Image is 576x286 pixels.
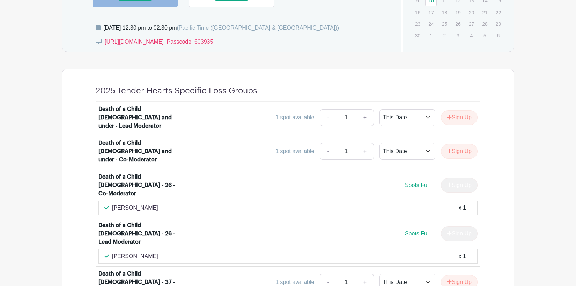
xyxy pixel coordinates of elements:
[466,30,477,41] p: 4
[412,30,423,41] p: 30
[459,252,466,261] div: x 1
[452,30,464,41] p: 3
[98,173,185,198] div: Death of a Child [DEMOGRAPHIC_DATA] - 26 - Co-Moderator
[98,105,185,130] div: Death of a Child [DEMOGRAPHIC_DATA] and under - Lead Moderator
[493,7,504,18] p: 22
[425,30,437,41] p: 1
[112,252,158,261] p: [PERSON_NAME]
[493,30,504,41] p: 6
[105,39,213,45] a: [URL][DOMAIN_NAME] Passcode 603935
[103,24,339,32] div: [DATE] 12:30 pm to 02:30 pm
[275,147,314,156] div: 1 spot available
[112,204,158,212] p: [PERSON_NAME]
[320,109,336,126] a: -
[356,143,374,160] a: +
[441,144,478,159] button: Sign Up
[177,25,339,31] span: (Pacific Time ([GEOGRAPHIC_DATA] & [GEOGRAPHIC_DATA]))
[275,113,314,122] div: 1 spot available
[405,231,430,236] span: Spots Full
[479,7,490,18] p: 21
[439,7,450,18] p: 18
[466,18,477,29] p: 27
[441,110,478,125] button: Sign Up
[425,7,437,18] p: 17
[479,30,490,41] p: 5
[452,18,464,29] p: 26
[479,18,490,29] p: 28
[412,18,423,29] p: 23
[96,86,257,96] h4: 2025 Tender Hearts Specific Loss Groups
[452,7,464,18] p: 19
[98,139,185,164] div: Death of a Child [DEMOGRAPHIC_DATA] and under - Co-Moderator
[459,204,466,212] div: x 1
[320,143,336,160] a: -
[466,7,477,18] p: 20
[98,221,185,246] div: Death of a Child [DEMOGRAPHIC_DATA] - 26 - Lead Moderator
[405,182,430,188] span: Spots Full
[425,18,437,29] p: 24
[493,18,504,29] p: 29
[412,7,423,18] p: 16
[439,30,450,41] p: 2
[356,109,374,126] a: +
[439,18,450,29] p: 25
